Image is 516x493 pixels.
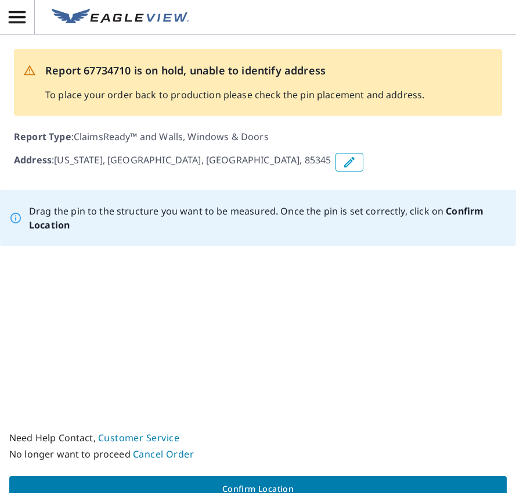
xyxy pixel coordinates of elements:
b: Address [14,153,52,166]
p: No longer want to proceed [9,446,507,462]
p: Drag the pin to the structure you want to be measured. Once the pin is set correctly, click on [29,204,507,232]
p: To place your order back to production please check the pin placement and address. [45,88,424,102]
p: : ClaimsReady™ and Walls, Windows & Doors [14,130,502,144]
b: Report Type [14,130,71,143]
a: EV Logo [45,2,196,33]
button: Customer Service [98,430,179,446]
p: : [US_STATE], [GEOGRAPHIC_DATA], [GEOGRAPHIC_DATA], 85345 [14,153,331,172]
p: Need Help Contact, [9,430,507,446]
img: EV Logo [52,9,189,26]
button: Cancel Order [133,446,194,462]
p: Report 67734710 is on hold, unable to identify address [45,63,424,78]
